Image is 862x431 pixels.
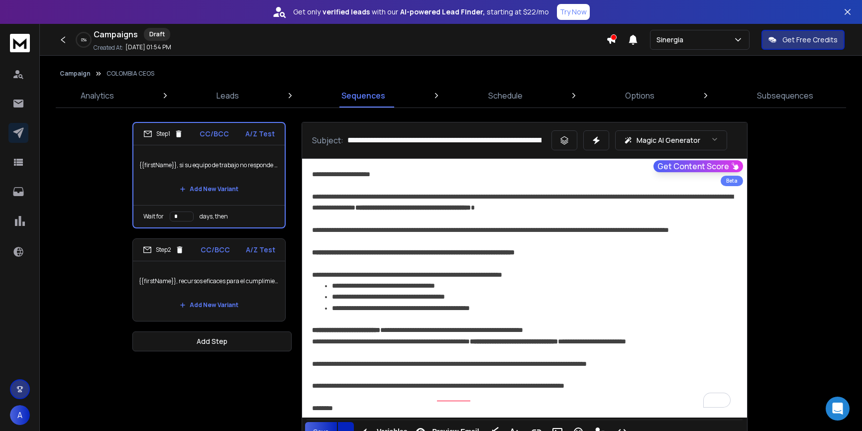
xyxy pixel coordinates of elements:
[10,405,30,425] button: A
[653,160,743,172] button: Get Content Score
[143,213,164,220] p: Wait for
[139,267,279,295] p: {{firstName}}, recursos eficaces para el cumplimiento de las metas corporativas de {{companyName}}
[139,151,279,179] p: {{firstName}}, si su equipo de trabajo no responde a las expectativas de resultado, esto le inter...
[751,84,819,108] a: Subsequences
[782,35,838,45] p: Get Free Credits
[341,90,385,102] p: Sequences
[826,397,850,421] div: Open Intercom Messenger
[200,213,228,220] p: days, then
[656,35,687,45] p: Sinergia
[637,135,700,145] p: Magic AI Generator
[216,90,239,102] p: Leads
[302,159,747,418] div: To enrich screen reader interactions, please activate Accessibility in Grammarly extension settings
[200,129,229,139] p: CC/BCC
[172,295,246,315] button: Add New Variant
[94,28,138,40] h1: Campaigns
[172,179,246,199] button: Add New Variant
[761,30,845,50] button: Get Free Credits
[201,245,230,255] p: CC/BCC
[132,238,286,322] li: Step2CC/BCCA/Z Test{{firstName}}, recursos eficaces para el cumplimiento de las metas corporativa...
[60,70,91,78] button: Campaign
[245,129,275,139] p: A/Z Test
[81,90,114,102] p: Analytics
[335,84,391,108] a: Sequences
[619,84,660,108] a: Options
[293,7,549,17] p: Get only with our starting at $22/mo
[757,90,813,102] p: Subsequences
[400,7,485,17] strong: AI-powered Lead Finder,
[144,28,170,41] div: Draft
[94,44,123,52] p: Created At:
[482,84,529,108] a: Schedule
[10,34,30,52] img: logo
[75,84,120,108] a: Analytics
[125,43,171,51] p: [DATE] 01:54 PM
[143,245,184,254] div: Step 2
[132,122,286,228] li: Step1CC/BCCA/Z Test{{firstName}}, si su equipo de trabajo no responde a las expectativas de resul...
[625,90,654,102] p: Options
[132,331,292,351] button: Add Step
[560,7,587,17] p: Try Now
[488,90,523,102] p: Schedule
[211,84,245,108] a: Leads
[721,176,743,186] div: Beta
[107,70,154,78] p: COLOMBIA CEOS
[246,245,275,255] p: A/Z Test
[81,37,87,43] p: 0 %
[143,129,183,138] div: Step 1
[323,7,370,17] strong: verified leads
[557,4,590,20] button: Try Now
[615,130,727,150] button: Magic AI Generator
[312,134,343,146] p: Subject:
